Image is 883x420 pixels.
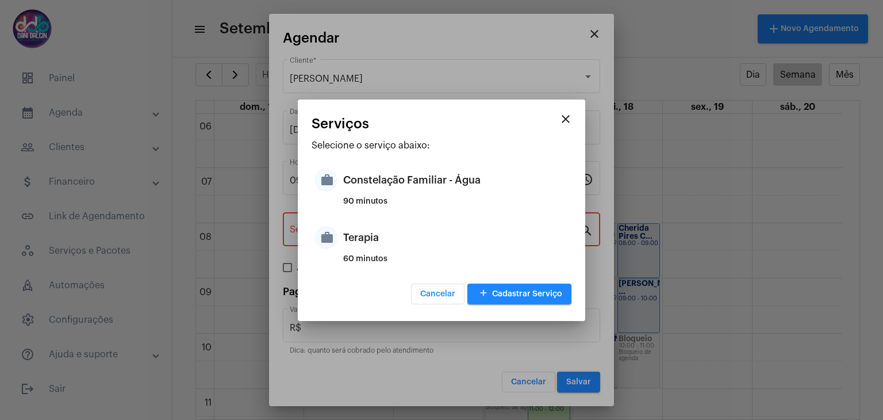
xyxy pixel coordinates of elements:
[343,255,569,272] div: 60 minutos
[477,286,490,301] mat-icon: add
[420,290,455,298] span: Cancelar
[343,197,569,215] div: 90 minutos
[411,284,464,304] button: Cancelar
[312,116,369,131] span: Serviços
[343,220,569,255] div: Terapia
[312,140,571,151] p: Selecione o serviço abaixo:
[477,290,562,298] span: Cadastrar Serviço
[343,163,569,197] div: Constelação Familiar - Água
[467,284,571,304] button: Cadastrar Serviço
[559,112,573,126] mat-icon: close
[314,226,337,249] mat-icon: work
[314,169,337,192] mat-icon: work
